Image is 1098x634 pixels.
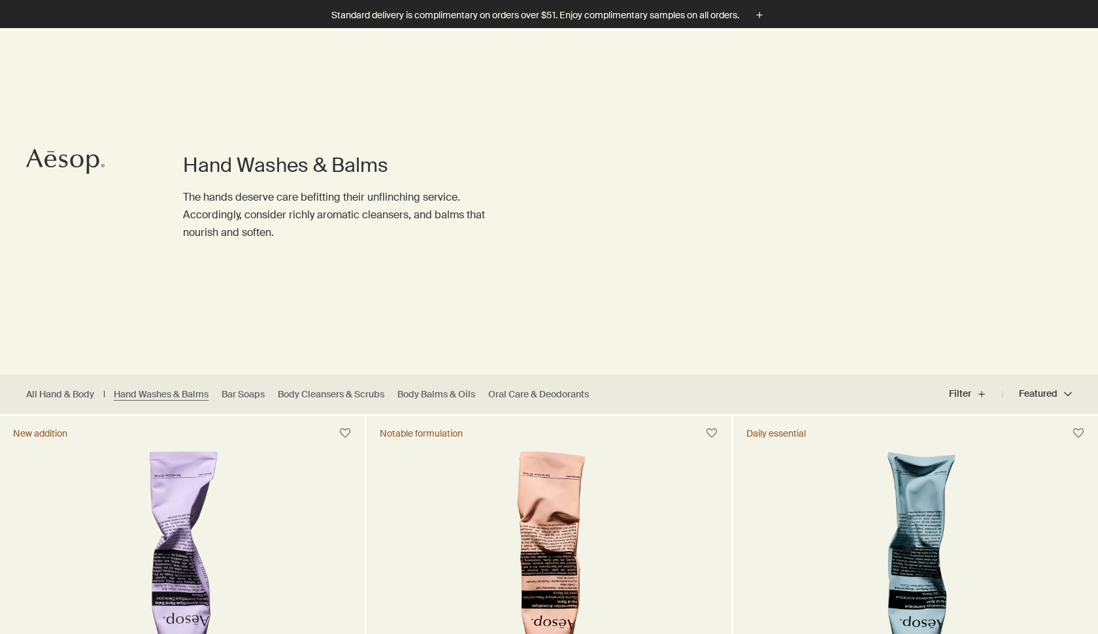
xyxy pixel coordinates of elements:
a: All Hand & Body [26,388,94,401]
p: Standard delivery is complimentary on orders over $51. Enjoy complimentary samples on all orders. [331,8,739,22]
a: Body Cleansers & Scrubs [278,388,384,401]
button: Filter [949,378,1003,410]
a: Oral Care & Deodorants [488,388,589,401]
svg: Aesop [26,148,105,175]
a: Bar Soaps [222,388,265,401]
h1: Hand Washes & Balms [183,152,497,178]
a: Aesop [23,145,108,181]
button: Save to cabinet [700,422,724,445]
button: Featured [1003,378,1072,410]
a: Hand Washes & Balms [114,388,208,401]
div: New addition [13,427,67,439]
button: Save to cabinet [1067,422,1090,445]
p: The hands deserve care befitting their unflinching service. Accordingly, consider richly aromatic... [183,188,497,242]
button: Standard delivery is complimentary on orders over $51. Enjoy complimentary samples on all orders. [331,8,767,23]
div: Daily essential [746,427,806,439]
button: Save to cabinet [333,422,357,445]
a: Body Balms & Oils [397,388,475,401]
div: Notable formulation [380,427,463,439]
